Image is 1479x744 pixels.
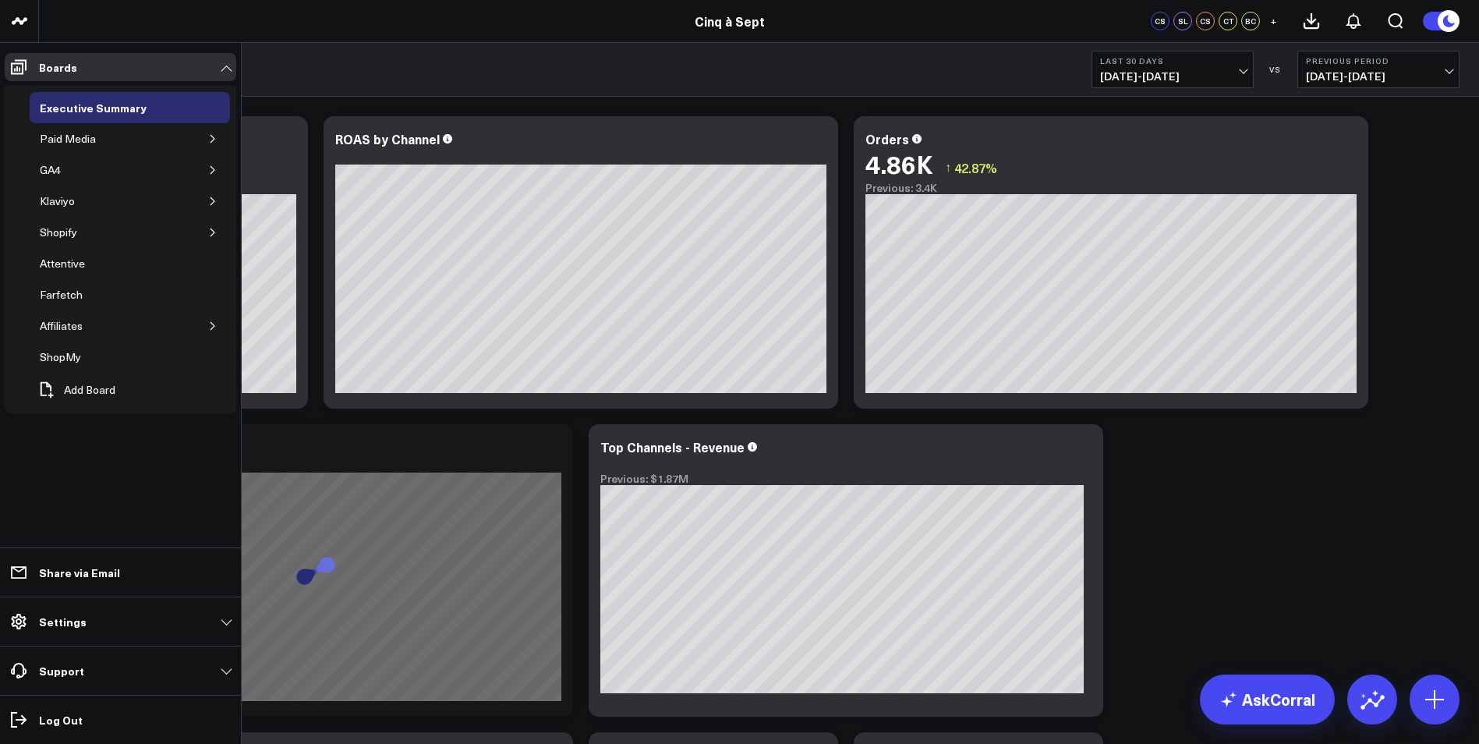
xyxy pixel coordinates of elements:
p: Boards [39,61,77,73]
div: CT [1219,12,1237,30]
div: Shopify [36,223,81,242]
a: KlaviyoOpen board menu [30,186,108,217]
div: VS [1261,65,1290,74]
b: Previous Period [1306,56,1451,66]
button: Last 30 Days[DATE]-[DATE] [1092,51,1254,88]
a: Cinq à Sept [695,12,765,30]
div: Previous: 3.4K [865,182,1357,194]
button: Add Board [30,373,123,407]
p: Log Out [39,714,83,726]
button: + [1264,12,1283,30]
span: + [1270,16,1277,27]
a: Paid MediaOpen board menu [30,123,129,154]
p: Support [39,664,84,677]
div: Affiliates [36,317,87,335]
a: FarfetchOpen board menu [30,279,116,310]
a: Executive SummaryOpen board menu [30,92,180,123]
span: 42.87% [954,159,997,176]
span: [DATE] - [DATE] [1100,70,1245,83]
p: Settings [39,615,87,628]
a: ShopMyOpen board menu [30,342,115,373]
a: GA4Open board menu [30,154,94,186]
span: ↑ [945,158,951,178]
div: Top Channels - Revenue [600,438,745,455]
span: [DATE] - [DATE] [1306,70,1451,83]
div: SL [1173,12,1192,30]
span: Add Board [64,384,115,396]
div: CS [1151,12,1169,30]
a: ShopifyOpen board menu [30,217,111,248]
div: GA4 [36,161,65,179]
div: Attentive [36,254,89,273]
div: BC [1241,12,1260,30]
a: AskCorral [1200,675,1335,725]
b: Last 30 Days [1100,56,1245,66]
div: Executive Summary [36,98,150,117]
button: Previous Period[DATE]-[DATE] [1297,51,1460,88]
div: Farfetch [36,285,87,304]
div: Paid Media [36,129,100,148]
div: ROAS by Channel [335,130,440,147]
a: Log Out [5,706,236,734]
div: 4.86K [865,150,933,178]
div: Orders [865,130,909,147]
a: AffiliatesOpen board menu [30,310,116,342]
div: Previous: $1.87M [600,473,1092,485]
a: AttentiveOpen board menu [30,248,119,279]
div: CS [1196,12,1215,30]
p: Share via Email [39,566,120,579]
div: ShopMy [36,348,85,367]
div: Klaviyo [36,192,79,211]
